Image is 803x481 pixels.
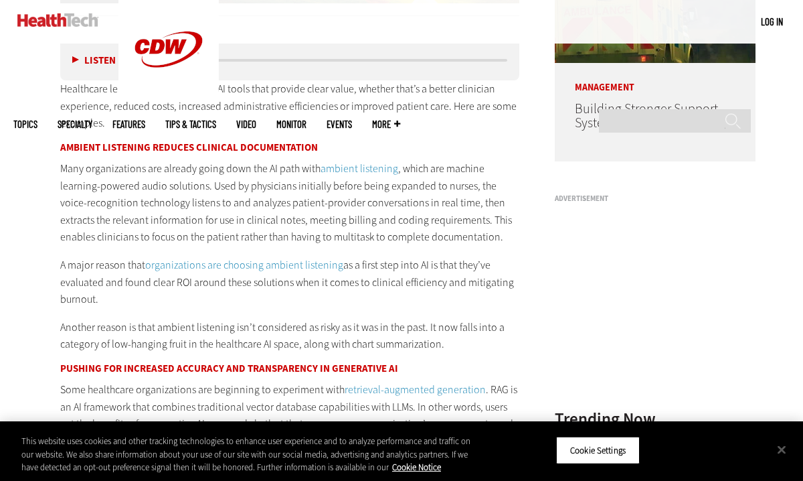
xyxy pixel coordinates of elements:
[555,195,755,202] h3: Advertisement
[60,381,519,450] p: Some healthcare organizations are beginning to experiment with . RAG is an AI framework that comb...
[321,161,398,176] a: ambient listening
[118,88,219,102] a: CDW
[555,208,755,375] iframe: advertisement
[276,119,306,129] a: MonITor
[60,319,519,353] p: Another reason is that ambient listening isn’t considered as risky as it was in the past. It now ...
[761,15,783,27] a: Log in
[60,364,519,374] h3: Pushing for Increased Accuracy and Transparency in Generative AI
[575,100,731,132] a: Building Stronger Support Systems for Rural Healthcare
[372,119,400,129] span: More
[145,258,343,272] a: organizations are choosing ambient listening
[17,13,98,27] img: Home
[60,160,519,246] p: Many organizations are already going down the AI path with , which are machine learning-powered a...
[165,119,216,129] a: Tips & Tactics
[58,119,92,129] span: Specialty
[327,119,352,129] a: Events
[761,15,783,29] div: User menu
[392,462,441,473] a: More information about your privacy
[21,435,482,474] div: This website uses cookies and other tracking technologies to enhance user experience and to analy...
[555,411,755,427] h3: Trending Now
[345,383,486,397] a: retrieval-augmented generation
[236,119,256,129] a: Video
[60,143,519,153] h3: Ambient Listening Reduces Clinical Documentation
[60,257,519,308] p: A major reason that as a first step into AI is that they’ve evaluated and found clear ROI around ...
[112,119,145,129] a: Features
[13,119,37,129] span: Topics
[767,435,796,464] button: Close
[556,436,640,464] button: Cookie Settings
